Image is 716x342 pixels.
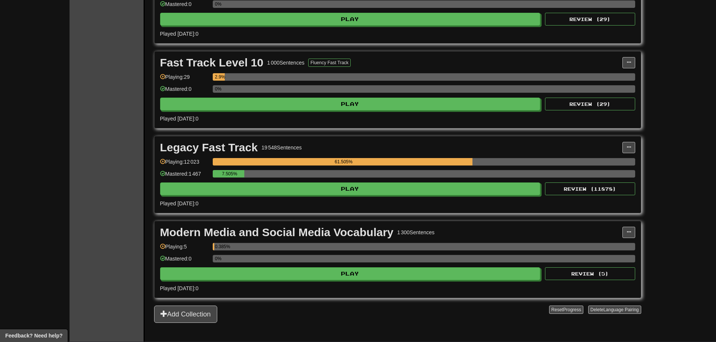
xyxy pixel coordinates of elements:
[563,307,581,312] span: Progress
[160,267,540,280] button: Play
[545,267,635,280] button: Review (5)
[160,85,209,98] div: Mastered: 0
[545,182,635,195] button: Review (11878)
[215,158,472,166] div: 61.505%
[160,255,209,267] div: Mastered: 0
[160,142,258,153] div: Legacy Fast Track
[215,170,244,178] div: 7.505%
[545,13,635,26] button: Review (29)
[5,332,62,339] span: Open feedback widget
[160,285,198,291] span: Played [DATE]: 0
[215,73,225,81] div: 2.9%
[397,229,434,236] div: 1 300 Sentences
[545,98,635,110] button: Review (29)
[262,144,302,151] div: 19 548 Sentences
[267,59,304,66] div: 1 000 Sentences
[160,200,198,206] span: Played [DATE]: 0
[603,307,639,312] span: Language Pairing
[160,227,394,238] div: Modern Media and Social Media Vocabulary
[160,31,198,37] span: Played [DATE]: 0
[160,170,209,182] div: Mastered: 1 467
[160,243,209,255] div: Playing: 5
[160,73,209,86] div: Playing: 29
[160,98,540,110] button: Play
[160,182,540,195] button: Play
[160,158,209,170] div: Playing: 12 023
[154,306,217,323] button: Add Collection
[308,59,351,67] button: Fluency Fast Track
[160,57,263,68] div: Fast Track Level 10
[160,0,209,13] div: Mastered: 0
[160,13,540,26] button: Play
[160,116,198,122] span: Played [DATE]: 0
[549,306,583,314] button: ResetProgress
[588,306,641,314] button: DeleteLanguage Pairing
